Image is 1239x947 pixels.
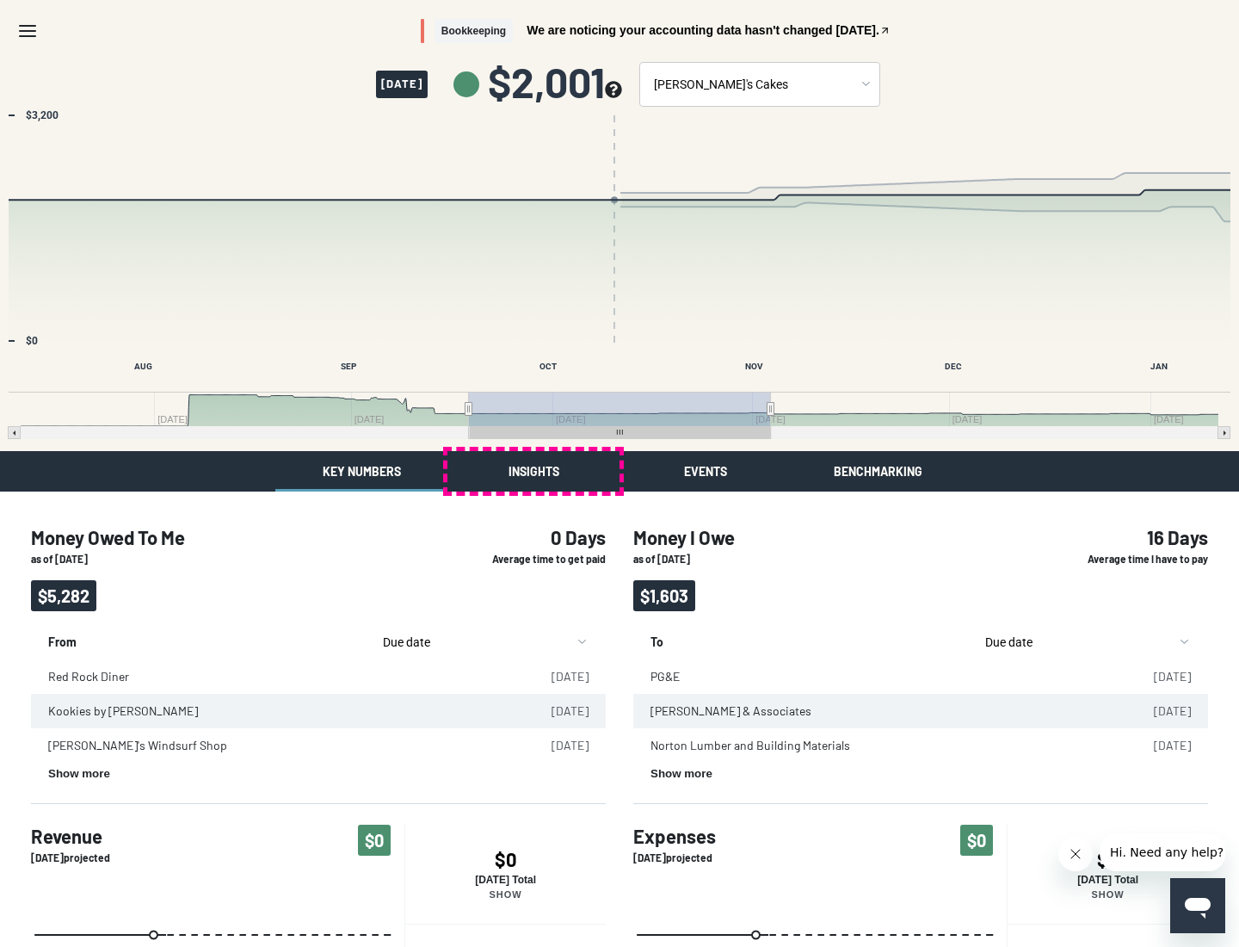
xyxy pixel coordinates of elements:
svg: Menu [17,21,38,41]
g: Past/Projected Data, series 1 of 3 with 31 data points. [634,931,996,938]
text: AUG [134,362,152,371]
text: $3,200 [26,109,59,121]
span: $0 [960,825,993,856]
td: Kookies by [PERSON_NAME] [31,694,509,728]
button: Key Numbers [275,451,447,492]
iframe: Button to launch messaging window [1170,878,1225,933]
span: $1,603 [633,580,695,611]
button: Show more [48,767,110,780]
button: $0[DATE] TotalShow [404,825,606,924]
p: as of [DATE] [31,552,391,566]
p: [DATE] projected [31,851,110,865]
text: JAN [1150,362,1168,371]
text: OCT [539,362,557,371]
button: $0[DATE] TotalShow [1007,825,1208,924]
td: [PERSON_NAME] & Associates [633,694,1112,728]
td: [DATE] [509,694,606,728]
td: [DATE] [1112,728,1208,763]
button: Show more [650,767,712,780]
p: Show [405,889,606,900]
td: [PERSON_NAME]'s Windsurf Shop [31,728,509,763]
p: Average time I have to pay [1020,552,1208,566]
td: [DATE] [509,659,606,694]
td: [DATE] [509,728,606,763]
text: NOV [745,362,763,371]
span: [DATE] [376,71,428,98]
span: $2,001 [488,61,622,102]
iframe: Message from company [1100,833,1225,871]
g: Past/Projected Data, series 1 of 3 with 31 data points. [32,931,394,938]
p: [DATE] projected [633,851,716,865]
span: $5,282 [31,580,96,611]
h4: Money Owed To Me [31,526,391,548]
p: From [48,625,359,651]
span: $0 [358,825,391,856]
button: Insights [447,451,619,492]
h4: Money I Owe [633,526,993,548]
h4: Revenue [31,825,110,847]
h4: 0 Days [418,526,606,548]
span: We are noticing your accounting data hasn't changed [DATE]. [527,24,879,36]
text: DEC [945,362,962,371]
path: Saturday, Oct 11, 2025, 0. Past/Projected Data. [150,931,157,938]
td: [DATE] [1112,694,1208,728]
p: To [650,625,961,651]
button: sort by [978,625,1191,659]
h4: 16 Days [1020,526,1208,548]
p: Show [1008,889,1208,900]
p: as of [DATE] [633,552,993,566]
td: PG&E [633,659,1112,694]
button: see more about your cashflow projection [605,81,622,101]
button: Benchmarking [792,451,964,492]
button: Events [619,451,792,492]
span: Bookkeeping [435,19,513,44]
h4: Expenses [633,825,716,847]
path: Saturday, Oct 11, 2025, 0. Past/Projected Data. [752,931,760,938]
p: [DATE] Total [1008,874,1208,886]
td: [DATE] [1112,659,1208,694]
h4: $0 [1008,848,1208,870]
text: SEP [341,362,357,371]
button: BookkeepingWe are noticing your accounting data hasn't changed [DATE]. [421,19,891,44]
iframe: Close message [1058,837,1093,871]
td: Red Rock Diner [31,659,509,694]
p: [DATE] Total [405,874,606,886]
p: Average time to get paid [418,552,606,566]
button: sort by [376,625,589,659]
text: $0 [26,335,38,347]
td: Norton Lumber and Building Materials [633,728,1112,763]
h4: $0 [405,848,606,870]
